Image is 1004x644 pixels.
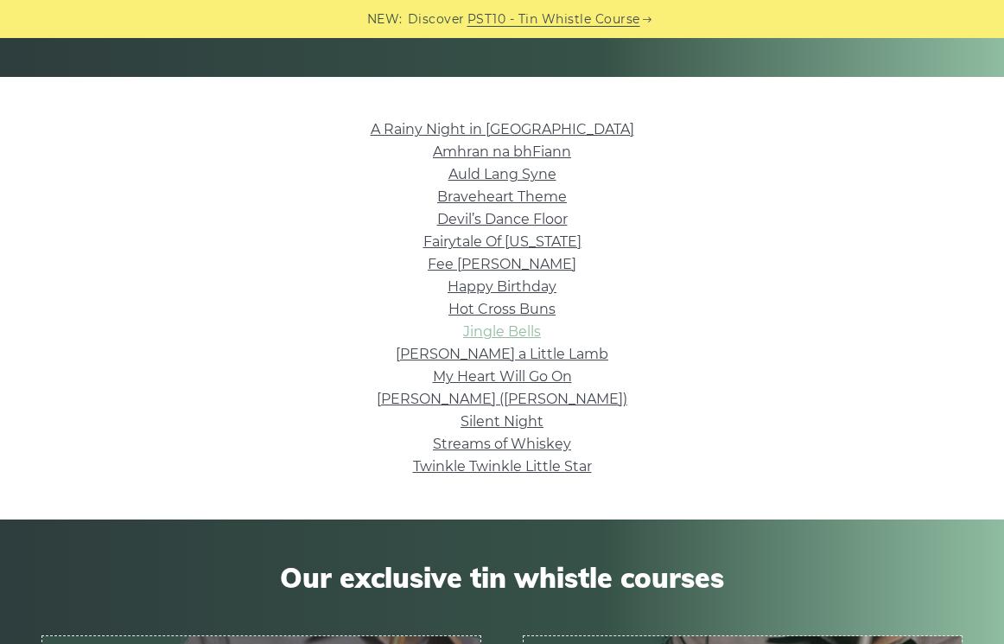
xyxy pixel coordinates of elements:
a: Streams of Whiskey [433,436,571,452]
a: Hot Cross Buns [448,301,556,317]
a: Silent Night [461,413,543,430]
a: Braveheart Theme [437,188,567,205]
a: Devil’s Dance Floor [437,211,568,227]
a: Jingle Bells [463,323,541,340]
a: Fee [PERSON_NAME] [428,256,576,272]
a: Auld Lang Syne [448,166,556,182]
a: Amhran na bhFiann [433,143,571,160]
span: NEW: [367,10,403,29]
a: [PERSON_NAME] ([PERSON_NAME]) [377,391,627,407]
a: A Rainy Night in [GEOGRAPHIC_DATA] [371,121,634,137]
a: Happy Birthday [448,278,556,295]
a: Twinkle Twinkle Little Star [413,458,592,475]
span: Our exclusive tin whistle courses [41,561,963,594]
a: [PERSON_NAME] a Little Lamb [396,346,608,362]
a: My Heart Will Go On [433,368,572,385]
a: PST10 - Tin Whistle Course [467,10,640,29]
span: Discover [408,10,465,29]
a: Fairytale Of [US_STATE] [423,233,581,250]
